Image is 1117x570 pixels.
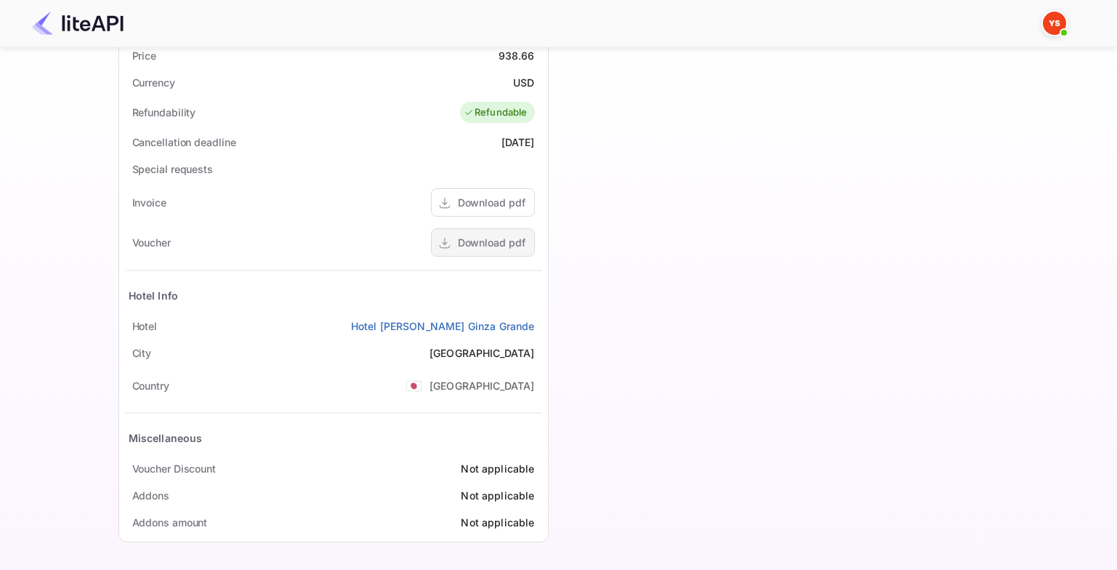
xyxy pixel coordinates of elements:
[499,48,535,63] div: 938.66
[132,105,196,120] div: Refundability
[430,378,535,393] div: [GEOGRAPHIC_DATA]
[132,235,171,250] div: Voucher
[458,195,525,210] div: Download pdf
[129,430,203,446] div: Miscellaneous
[461,461,534,476] div: Not applicable
[464,105,528,120] div: Refundable
[132,135,236,150] div: Cancellation deadline
[458,235,525,250] div: Download pdf
[132,195,166,210] div: Invoice
[132,378,169,393] div: Country
[461,515,534,530] div: Not applicable
[513,75,534,90] div: USD
[430,345,535,361] div: [GEOGRAPHIC_DATA]
[132,318,158,334] div: Hotel
[132,345,152,361] div: City
[461,488,534,503] div: Not applicable
[132,48,157,63] div: Price
[351,318,535,334] a: Hotel [PERSON_NAME] Ginza Grande
[132,515,208,530] div: Addons amount
[501,135,535,150] div: [DATE]
[32,12,124,35] img: LiteAPI Logo
[132,161,213,177] div: Special requests
[406,372,422,398] span: United States
[129,288,179,303] div: Hotel Info
[132,488,169,503] div: Addons
[132,75,175,90] div: Currency
[132,461,216,476] div: Voucher Discount
[1043,12,1066,35] img: Yandex Support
